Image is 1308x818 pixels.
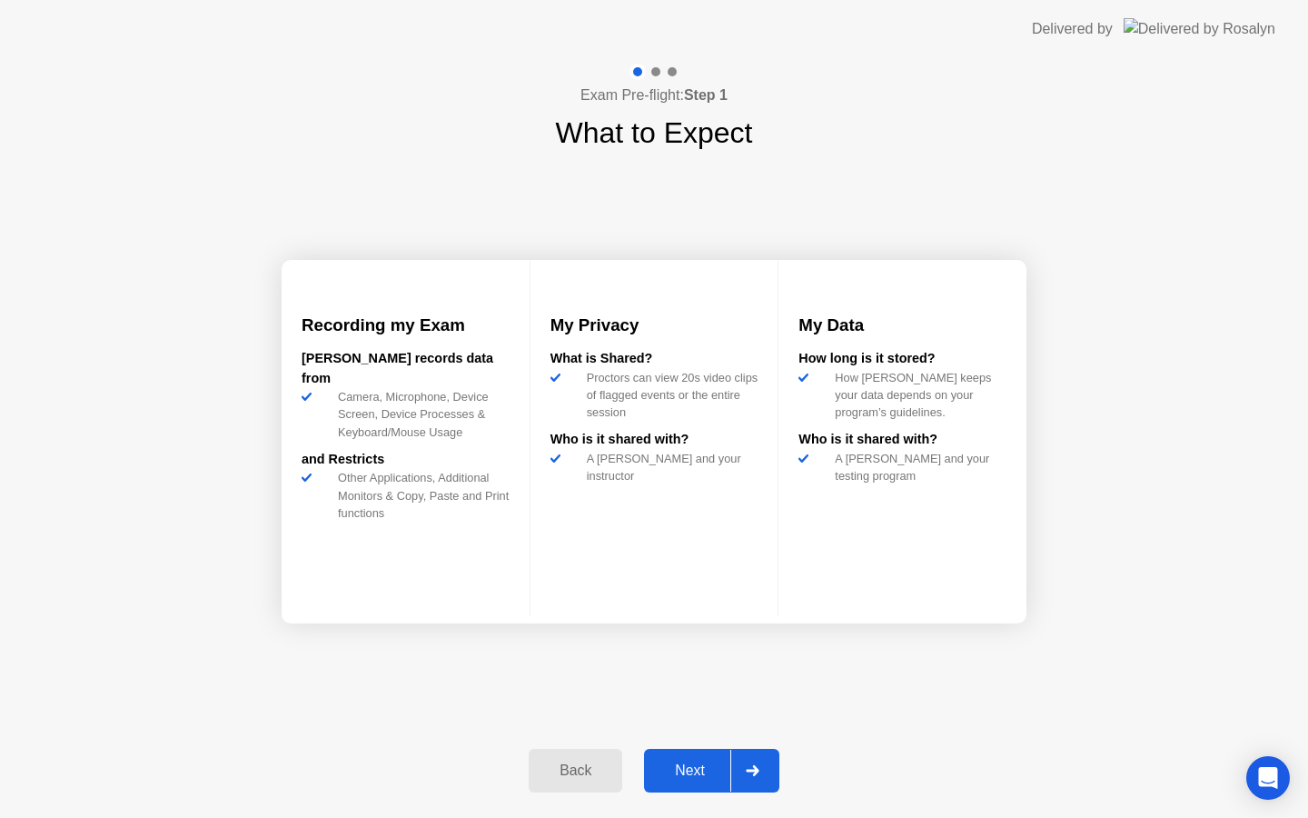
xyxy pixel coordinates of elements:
b: Step 1 [684,87,728,103]
h4: Exam Pre-flight: [580,85,728,106]
h3: My Data [798,313,1006,338]
button: Next [644,749,779,793]
div: Other Applications, Additional Monitors & Copy, Paste and Print functions [331,469,510,522]
div: How long is it stored? [798,349,1006,369]
img: Delivered by Rosalyn [1124,18,1275,39]
div: Who is it shared with? [798,430,1006,450]
button: Back [529,749,622,793]
h3: My Privacy [550,313,758,338]
div: Who is it shared with? [550,430,758,450]
div: [PERSON_NAME] records data from [302,349,510,388]
div: What is Shared? [550,349,758,369]
h1: What to Expect [556,111,753,155]
div: How [PERSON_NAME] keeps your data depends on your program’s guidelines. [827,369,1006,422]
h3: Recording my Exam [302,313,510,338]
div: A [PERSON_NAME] and your instructor [580,450,758,484]
div: Back [534,763,617,779]
div: Delivered by [1032,18,1113,40]
div: Camera, Microphone, Device Screen, Device Processes & Keyboard/Mouse Usage [331,388,510,441]
div: Proctors can view 20s video clips of flagged events or the entire session [580,369,758,422]
div: and Restricts [302,450,510,470]
div: A [PERSON_NAME] and your testing program [827,450,1006,484]
div: Open Intercom Messenger [1246,756,1290,800]
div: Next [649,763,730,779]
